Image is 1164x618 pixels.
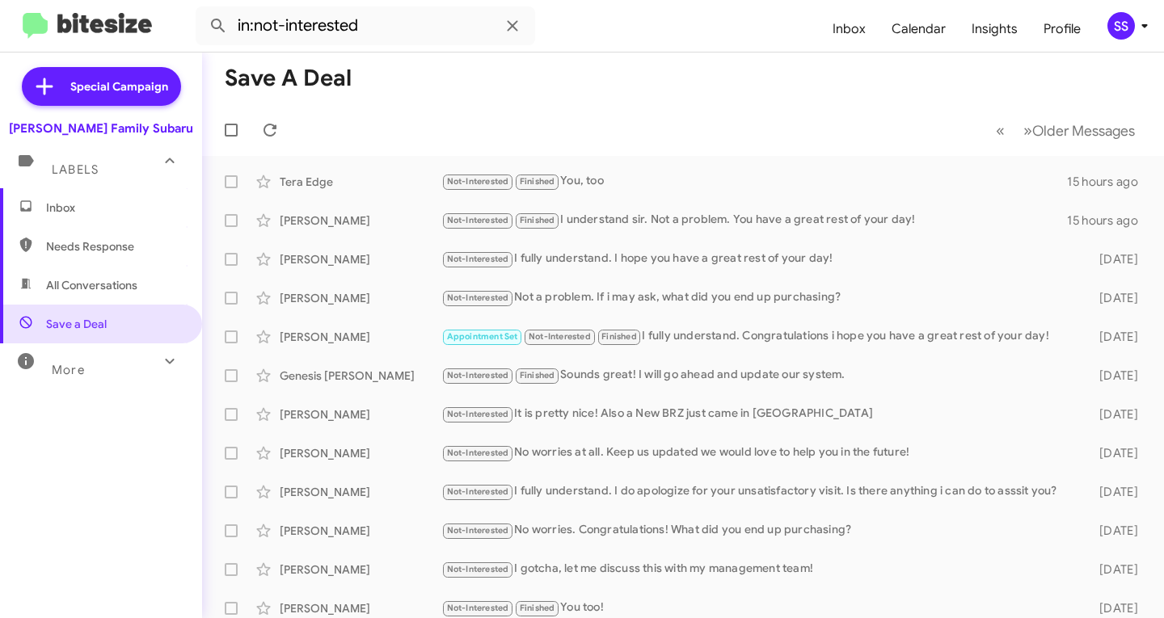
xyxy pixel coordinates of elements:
div: I fully understand. I do apologize for your unsatisfactory visit. Is there anything i can do to a... [441,482,1081,501]
span: Special Campaign [70,78,168,95]
span: Not-Interested [447,215,509,225]
span: Needs Response [46,238,183,254]
div: Tera Edge [280,174,441,190]
span: Older Messages [1032,122,1135,140]
a: Calendar [879,6,959,53]
div: [DATE] [1081,523,1151,539]
div: [DATE] [1081,329,1151,345]
span: Not-Interested [447,176,509,187]
div: 15 hours ago [1067,174,1151,190]
div: [PERSON_NAME] [280,561,441,578]
span: More [52,363,85,377]
span: Not-Interested [447,525,509,536]
span: Not-Interested [447,370,509,380]
div: [PERSON_NAME] [280,484,441,500]
div: I understand sir. Not a problem. You have a great rest of your day! [441,211,1067,229]
div: I fully understand. Congratulations i hope you have a great rest of your day! [441,327,1081,346]
button: Previous [986,114,1014,147]
div: [DATE] [1081,561,1151,578]
div: [DATE] [1081,445,1151,461]
div: [PERSON_NAME] [280,329,441,345]
div: Genesis [PERSON_NAME] [280,368,441,384]
a: Profile [1031,6,1094,53]
a: Insights [959,6,1031,53]
div: You too! [441,599,1081,617]
div: [PERSON_NAME] [280,251,441,267]
span: Finished [520,603,555,613]
span: Finished [520,215,555,225]
span: Not-Interested [447,603,509,613]
span: Not-Interested [447,448,509,458]
div: [PERSON_NAME] [280,600,441,616]
div: [PERSON_NAME] [280,212,441,229]
span: Appointment Set [447,331,518,342]
div: 15 hours ago [1067,212,1151,229]
div: No worries. Congratulations! What did you end up purchasing? [441,521,1081,540]
div: Not a problem. If i may ask, what did you end up purchasing? [441,288,1081,307]
div: I gotcha, let me discuss this with my management team! [441,560,1081,578]
a: Inbox [820,6,879,53]
div: You, too [441,172,1067,191]
div: [PERSON_NAME] [280,406,441,423]
div: [DATE] [1081,406,1151,423]
div: [DATE] [1081,290,1151,306]
button: SS [1094,12,1146,40]
span: All Conversations [46,277,137,293]
span: Not-Interested [447,486,509,497]
div: SS [1107,12,1135,40]
h1: Save a Deal [225,65,352,91]
div: No worries at all. Keep us updated we would love to help you in the future! [441,444,1081,462]
div: Sounds great! I will go ahead and update our system. [441,366,1081,385]
span: Labels [52,162,99,177]
nav: Page navigation example [987,114,1145,147]
a: Special Campaign [22,67,181,106]
div: [PERSON_NAME] Family Subaru [9,120,193,137]
span: Finished [520,176,555,187]
button: Next [1014,114,1145,147]
div: [DATE] [1081,484,1151,500]
div: [DATE] [1081,368,1151,384]
span: Not-Interested [447,254,509,264]
div: [DATE] [1081,600,1151,616]
span: Finished [520,370,555,380]
div: [PERSON_NAME] [280,445,441,461]
div: [PERSON_NAME] [280,523,441,539]
span: Inbox [46,200,183,216]
span: Not-Interested [447,409,509,419]
span: « [996,120,1005,141]
div: [PERSON_NAME] [280,290,441,306]
span: Not-Interested [447,292,509,303]
input: Search [196,6,535,45]
span: Finished [601,331,637,342]
div: [DATE] [1081,251,1151,267]
span: » [1023,120,1032,141]
span: Not-Interested [447,564,509,574]
div: I fully understand. I hope you have a great rest of your day! [441,250,1081,268]
span: Save a Deal [46,316,107,332]
div: It is pretty nice! Also a New BRZ just came in [GEOGRAPHIC_DATA] [441,405,1081,423]
span: Not-Interested [529,331,591,342]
